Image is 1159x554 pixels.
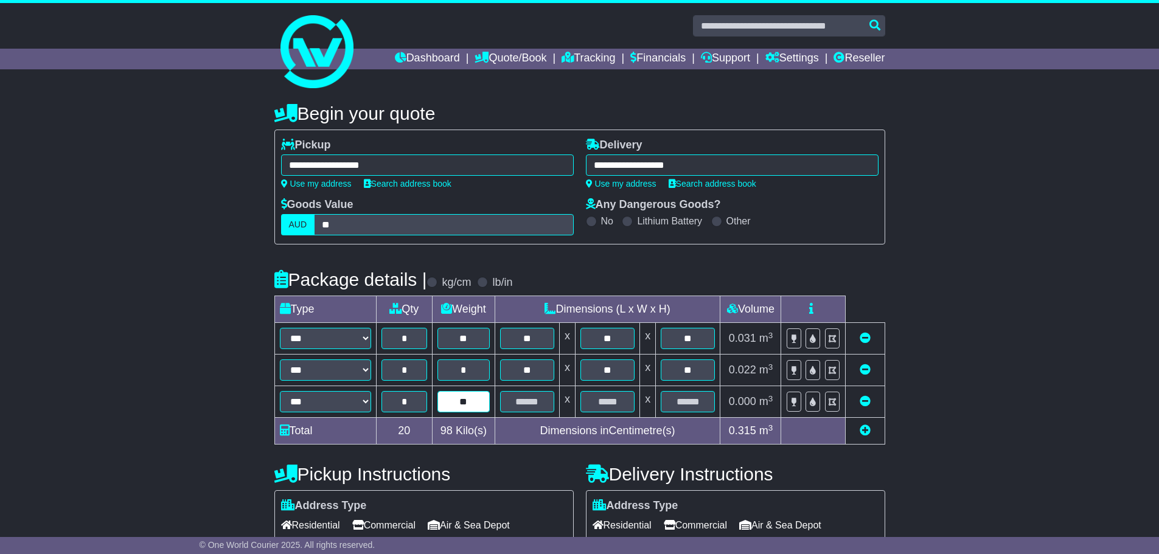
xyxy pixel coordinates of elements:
a: Add new item [860,424,871,437]
label: Other [726,215,751,227]
a: Use my address [281,179,352,189]
span: 0.315 [729,424,756,437]
label: Address Type [593,499,678,513]
span: m [759,424,773,437]
label: lb/in [492,276,512,289]
a: Tracking [562,49,615,69]
span: Air & Sea Depot [428,516,510,535]
sup: 3 [768,394,773,403]
span: Residential [281,516,340,535]
td: x [640,355,656,386]
td: x [640,386,656,418]
label: Address Type [281,499,367,513]
h4: Pickup Instructions [274,464,574,484]
a: Dashboard [395,49,460,69]
td: x [559,355,575,386]
td: Kilo(s) [433,418,495,445]
span: © One World Courier 2025. All rights reserved. [200,540,375,550]
span: m [759,395,773,407]
label: Any Dangerous Goods? [586,198,721,212]
a: Financials [630,49,686,69]
a: Remove this item [860,364,871,376]
label: No [601,215,613,227]
sup: 3 [768,331,773,340]
span: 98 [440,424,453,437]
label: Goods Value [281,198,353,212]
label: Delivery [586,139,642,152]
span: m [759,364,773,376]
sup: 3 [768,362,773,372]
td: Volume [720,296,781,323]
span: 0.022 [729,364,756,376]
span: 0.031 [729,332,756,344]
h4: Delivery Instructions [586,464,885,484]
td: Total [274,418,376,445]
a: Search address book [669,179,756,189]
a: Use my address [586,179,656,189]
label: Pickup [281,139,331,152]
td: Dimensions (L x W x H) [495,296,720,323]
a: Settings [765,49,819,69]
a: Quote/Book [475,49,546,69]
td: Qty [376,296,433,323]
span: Commercial [664,516,727,535]
label: AUD [281,214,315,235]
a: Search address book [364,179,451,189]
sup: 3 [768,423,773,432]
label: Lithium Battery [637,215,702,227]
td: x [559,386,575,418]
h4: Package details | [274,269,427,289]
td: Type [274,296,376,323]
span: Residential [593,516,652,535]
a: Reseller [834,49,885,69]
label: kg/cm [442,276,471,289]
span: Commercial [352,516,416,535]
span: Air & Sea Depot [739,516,821,535]
td: Dimensions in Centimetre(s) [495,418,720,445]
td: x [559,323,575,355]
span: 0.000 [729,395,756,407]
h4: Begin your quote [274,103,885,123]
td: Weight [433,296,495,323]
a: Remove this item [860,395,871,407]
td: x [640,323,656,355]
td: 20 [376,418,433,445]
span: m [759,332,773,344]
a: Support [701,49,750,69]
a: Remove this item [860,332,871,344]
